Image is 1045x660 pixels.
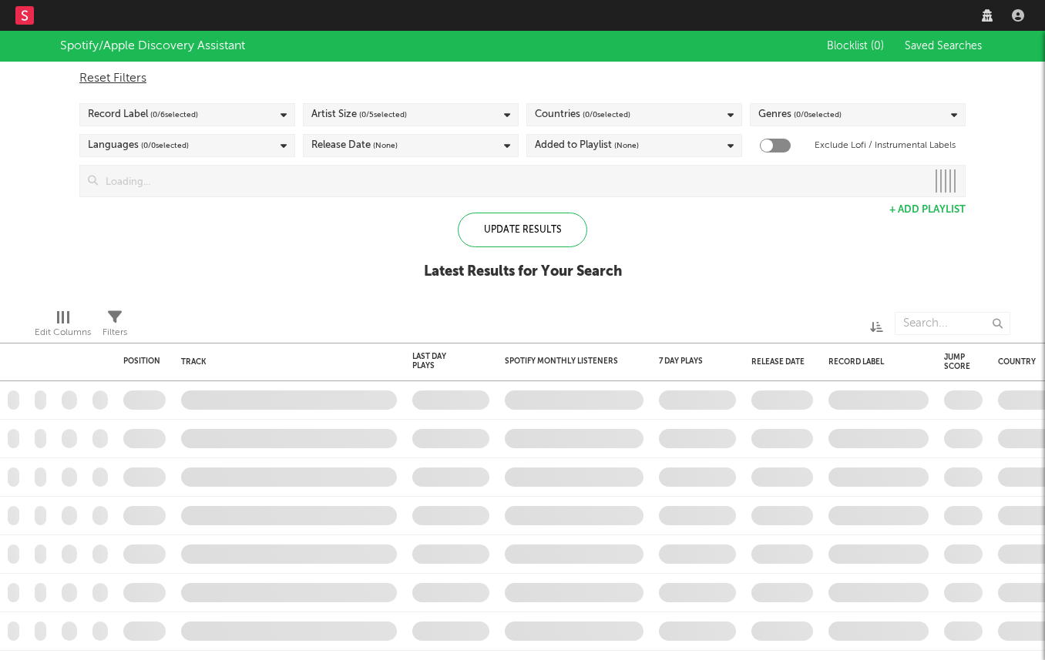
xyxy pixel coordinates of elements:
label: Exclude Lofi / Instrumental Labels [815,136,956,155]
div: Edit Columns [35,323,91,342]
span: ( 0 / 0 selected) [794,106,842,124]
div: Artist Size [311,106,407,124]
span: ( 0 / 6 selected) [150,106,198,124]
span: (None) [614,136,639,155]
div: Release Date [311,136,398,155]
span: Saved Searches [905,41,985,52]
div: 7 Day Plays [659,357,713,366]
span: Blocklist [827,41,884,52]
div: Update Results [458,213,587,247]
div: Spotify Monthly Listeners [505,357,620,366]
button: Saved Searches [900,40,985,52]
div: Track [181,357,389,367]
div: Edit Columns [35,304,91,349]
span: (None) [373,136,398,155]
div: Record Label [88,106,198,124]
span: ( 0 / 0 selected) [583,106,630,124]
div: Added to Playlist [535,136,639,155]
span: ( 0 ) [871,41,884,52]
span: ( 0 / 0 selected) [141,136,189,155]
div: Spotify/Apple Discovery Assistant [60,37,245,55]
div: Filters [102,304,127,349]
div: Genres [758,106,842,124]
div: Reset Filters [79,69,966,88]
div: Countries [535,106,630,124]
button: + Add Playlist [889,205,966,215]
div: Last Day Plays [412,352,466,370]
div: Position [123,357,160,366]
input: Search... [895,312,1010,335]
div: Release Date [751,357,805,367]
span: ( 0 / 5 selected) [359,106,407,124]
div: Latest Results for Your Search [424,263,622,281]
div: Filters [102,323,127,342]
div: Jump Score [944,353,970,371]
input: Loading... [98,166,926,196]
div: Languages [88,136,189,155]
div: Record Label [828,357,921,367]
